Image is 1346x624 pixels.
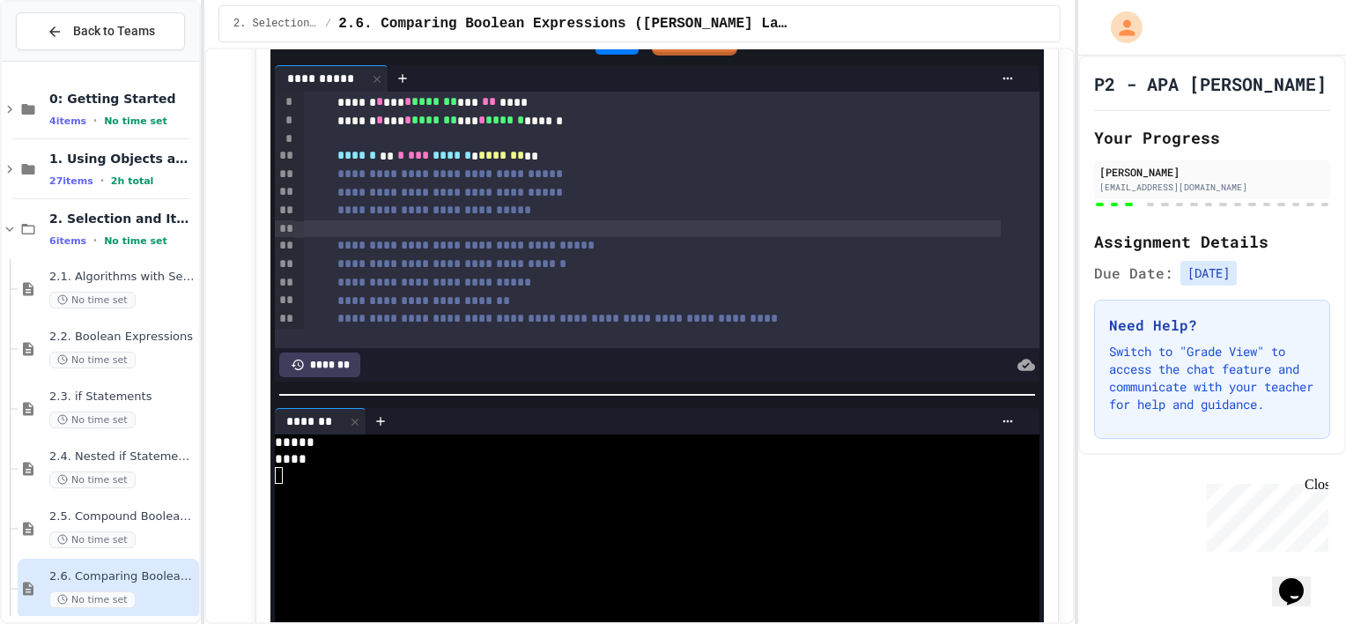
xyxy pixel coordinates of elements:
[1092,7,1147,48] div: My Account
[233,17,318,31] span: 2. Selection and Iteration
[7,7,122,112] div: Chat with us now!Close
[49,235,86,247] span: 6 items
[93,114,97,128] span: •
[49,211,196,227] span: 2. Selection and Iteration
[1094,229,1330,254] h2: Assignment Details
[1094,125,1330,150] h2: Your Progress
[104,235,167,247] span: No time set
[49,591,136,608] span: No time set
[73,22,155,41] span: Back to Teams
[1099,164,1325,180] div: [PERSON_NAME]
[49,412,136,428] span: No time set
[49,449,196,464] span: 2.4. Nested if Statements
[49,531,136,548] span: No time set
[49,151,196,167] span: 1. Using Objects and Methods
[1109,315,1315,336] h3: Need Help?
[338,13,789,34] span: 2.6. Comparing Boolean Expressions (De Morgan’s Laws)
[1094,263,1173,284] span: Due Date:
[100,174,104,188] span: •
[49,270,196,285] span: 2.1. Algorithms with Selection and Repetition
[1200,477,1328,552] iframe: chat widget
[49,569,196,584] span: 2.6. Comparing Boolean Expressions ([PERSON_NAME] Laws)
[49,175,93,187] span: 27 items
[16,12,185,50] button: Back to Teams
[49,292,136,308] span: No time set
[49,91,196,107] span: 0: Getting Started
[1272,553,1328,606] iframe: chat widget
[49,509,196,524] span: 2.5. Compound Boolean Expressions
[325,17,331,31] span: /
[49,352,136,368] span: No time set
[1180,261,1237,286] span: [DATE]
[1099,181,1325,194] div: [EMAIL_ADDRESS][DOMAIN_NAME]
[1094,71,1327,96] h1: P2 - APA [PERSON_NAME]
[93,234,97,248] span: •
[111,175,154,187] span: 2h total
[49,472,136,488] span: No time set
[1109,343,1315,413] p: Switch to "Grade View" to access the chat feature and communicate with your teacher for help and ...
[49,330,196,345] span: 2.2. Boolean Expressions
[49,390,196,405] span: 2.3. if Statements
[49,115,86,127] span: 4 items
[104,115,167,127] span: No time set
